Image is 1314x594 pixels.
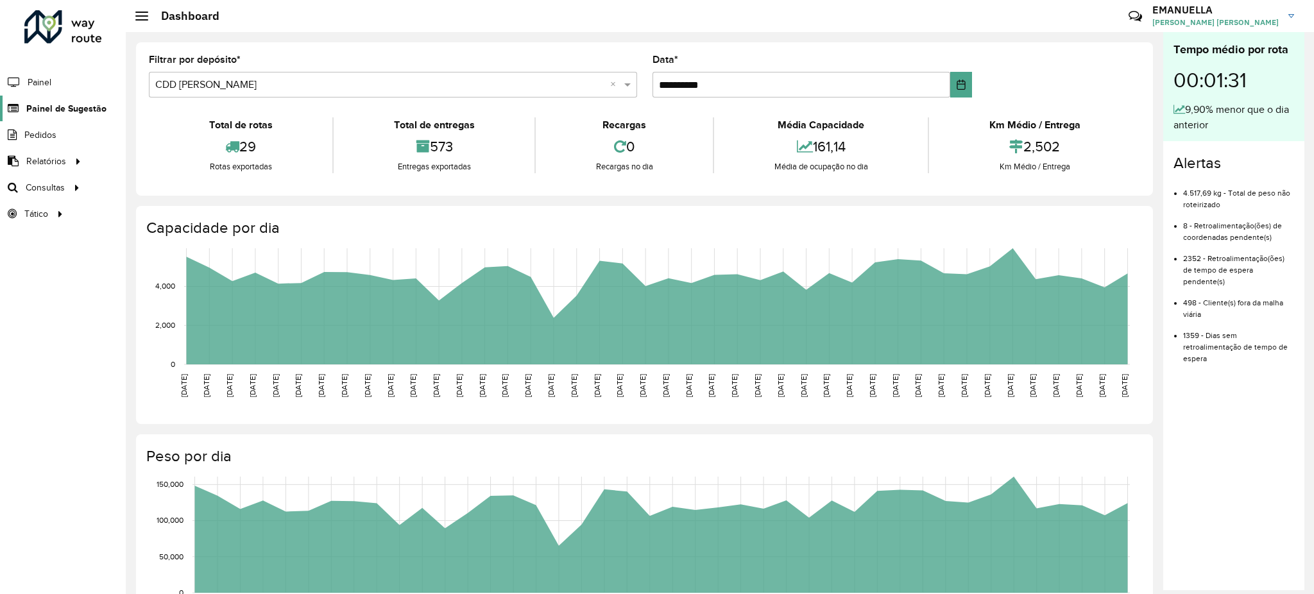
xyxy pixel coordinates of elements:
[1183,287,1294,320] li: 498 - Cliente(s) fora da malha viária
[1183,320,1294,364] li: 1359 - Dias sem retroalimentação de tempo de espera
[983,374,991,397] text: [DATE]
[386,374,395,397] text: [DATE]
[271,374,280,397] text: [DATE]
[294,374,302,397] text: [DATE]
[159,552,183,561] text: 50,000
[932,133,1137,160] div: 2,502
[539,160,710,173] div: Recargas no dia
[146,447,1140,466] h4: Peso por dia
[1098,374,1106,397] text: [DATE]
[610,77,621,92] span: Clear all
[717,117,925,133] div: Média Capacidade
[615,374,624,397] text: [DATE]
[149,52,241,67] label: Filtrar por depósito
[524,374,532,397] text: [DATE]
[157,480,183,488] text: 150,000
[317,374,325,397] text: [DATE]
[653,52,678,67] label: Data
[26,102,107,115] span: Painel de Sugestão
[1183,210,1294,243] li: 8 - Retroalimentação(ões) de coordenadas pendente(s)
[455,374,463,397] text: [DATE]
[337,160,531,173] div: Entregas exportadas
[146,219,1140,237] h4: Capacidade por dia
[776,374,785,397] text: [DATE]
[685,374,693,397] text: [DATE]
[155,321,175,329] text: 2,000
[1152,4,1279,16] h3: EMANUELLA
[26,181,65,194] span: Consultas
[1183,178,1294,210] li: 4.517,69 kg - Total de peso não roteirizado
[717,160,925,173] div: Média de ocupação no dia
[180,374,188,397] text: [DATE]
[717,133,925,160] div: 161,14
[661,374,670,397] text: [DATE]
[570,374,578,397] text: [DATE]
[638,374,647,397] text: [DATE]
[152,117,329,133] div: Total de rotas
[1152,17,1279,28] span: [PERSON_NAME] [PERSON_NAME]
[152,160,329,173] div: Rotas exportadas
[1173,41,1294,58] div: Tempo médio por rota
[478,374,486,397] text: [DATE]
[753,374,762,397] text: [DATE]
[932,160,1137,173] div: Km Médio / Entrega
[1120,374,1129,397] text: [DATE]
[950,72,973,98] button: Choose Date
[1052,374,1060,397] text: [DATE]
[937,374,945,397] text: [DATE]
[26,155,66,168] span: Relatórios
[1075,374,1083,397] text: [DATE]
[891,374,900,397] text: [DATE]
[432,374,440,397] text: [DATE]
[914,374,922,397] text: [DATE]
[547,374,555,397] text: [DATE]
[730,374,738,397] text: [DATE]
[363,374,371,397] text: [DATE]
[822,374,830,397] text: [DATE]
[500,374,509,397] text: [DATE]
[593,374,601,397] text: [DATE]
[932,117,1137,133] div: Km Médio / Entrega
[799,374,808,397] text: [DATE]
[960,374,968,397] text: [DATE]
[340,374,348,397] text: [DATE]
[202,374,210,397] text: [DATE]
[1183,243,1294,287] li: 2352 - Retroalimentação(ões) de tempo de espera pendente(s)
[845,374,853,397] text: [DATE]
[1173,154,1294,173] h4: Alertas
[409,374,417,397] text: [DATE]
[171,360,175,368] text: 0
[155,282,175,291] text: 4,000
[868,374,876,397] text: [DATE]
[337,117,531,133] div: Total de entregas
[1122,3,1149,30] a: Contato Rápido
[24,128,56,142] span: Pedidos
[539,133,710,160] div: 0
[707,374,715,397] text: [DATE]
[148,9,219,23] h2: Dashboard
[1028,374,1037,397] text: [DATE]
[157,516,183,525] text: 100,000
[24,207,48,221] span: Tático
[337,133,531,160] div: 573
[539,117,710,133] div: Recargas
[152,133,329,160] div: 29
[1173,58,1294,102] div: 00:01:31
[225,374,234,397] text: [DATE]
[1173,102,1294,133] div: 9,90% menor que o dia anterior
[1006,374,1014,397] text: [DATE]
[28,76,51,89] span: Painel
[248,374,257,397] text: [DATE]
